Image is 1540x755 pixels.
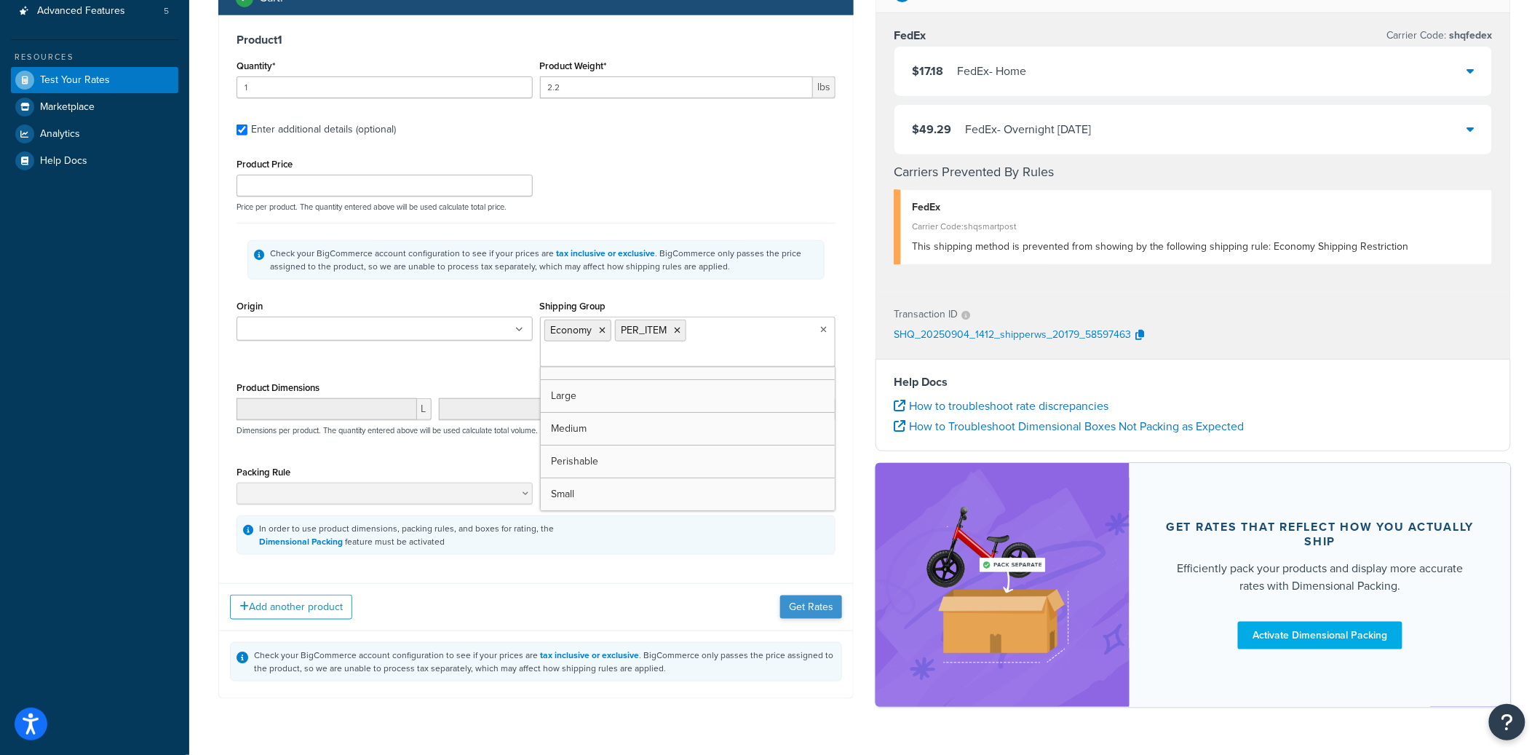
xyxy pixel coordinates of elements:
[1164,560,1476,595] div: Efficiently pack your products and display more accurate rates with Dimensional Packing.
[813,76,836,98] span: lbs
[894,28,926,43] h3: FedEx
[254,649,836,675] div: Check your BigCommerce account configuration to see if your prices are . BigCommerce only passes ...
[912,121,951,138] span: $49.29
[556,247,655,260] a: tax inclusive or exclusive
[894,418,1245,435] a: How to Troubleshoot Dimensional Boxes Not Packing as Expected
[957,61,1026,82] div: FedEx - Home
[251,119,396,140] div: Enter additional details (optional)
[40,101,95,114] span: Marketplace
[270,247,818,273] div: Check your BigCommerce account configuration to see if your prices are . BigCommerce only passes ...
[237,124,247,135] input: Enter additional details (optional)
[912,63,943,79] span: $17.18
[237,382,319,393] label: Product Dimensions
[11,67,178,93] a: Test Your Rates
[237,159,293,170] label: Product Price
[894,325,1131,347] p: SHQ_20250904_1412_shipperws_20179_58597463
[541,446,836,478] a: Perishable
[894,373,1493,391] h4: Help Docs
[237,301,263,312] label: Origin
[1447,28,1493,43] span: shqfedex
[965,119,1091,140] div: FedEx - Overnight [DATE]
[233,425,538,435] p: Dimensions per product. The quantity entered above will be used calculate total volume.
[237,467,290,478] label: Packing Rule
[552,454,599,469] span: Perishable
[541,380,836,412] a: Large
[552,486,575,502] span: Small
[259,522,554,548] div: In order to use product dimensions, packing rules, and boxes for rating, the feature must be acti...
[540,76,814,98] input: 0.00
[912,485,1094,684] img: feature-image-dim-d40ad3071a2b3c8e08177464837368e35600d3c5e73b18a22c1e4bb210dc32ac.png
[540,301,606,312] label: Shipping Group
[622,323,667,338] span: PER_ITEM
[37,5,125,17] span: Advanced Features
[552,388,577,403] span: Large
[259,535,343,548] a: Dimensional Packing
[11,94,178,120] a: Marketplace
[237,60,275,71] label: Quantity*
[894,398,1108,414] a: How to troubleshoot rate discrepancies
[540,60,607,71] label: Product Weight*
[237,33,836,47] h3: Product 1
[1238,622,1402,649] a: Activate Dimensional Packing
[164,5,169,17] span: 5
[912,239,1409,254] span: This shipping method is prevented from showing by the following shipping rule: Economy Shipping R...
[541,413,836,445] a: Medium
[40,74,110,87] span: Test Your Rates
[1164,520,1476,549] div: Get rates that reflect how you actually ship
[894,304,958,325] p: Transaction ID
[551,323,592,338] span: Economy
[237,76,533,98] input: 0.0
[780,596,842,619] button: Get Rates
[1387,25,1493,46] p: Carrier Code:
[417,398,432,420] span: L
[233,202,839,212] p: Price per product. The quantity entered above will be used calculate total price.
[540,649,639,662] a: tax inclusive or exclusive
[912,216,1481,237] div: Carrier Code: shqsmartpost
[541,478,836,510] a: Small
[11,148,178,174] a: Help Docs
[230,595,352,620] button: Add another product
[912,197,1481,218] div: FedEx
[11,51,178,63] div: Resources
[552,421,587,436] span: Medium
[894,162,1493,182] h4: Carriers Prevented By Rules
[40,128,80,141] span: Analytics
[11,121,178,147] a: Analytics
[40,155,87,167] span: Help Docs
[1489,704,1525,740] button: Open Resource Center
